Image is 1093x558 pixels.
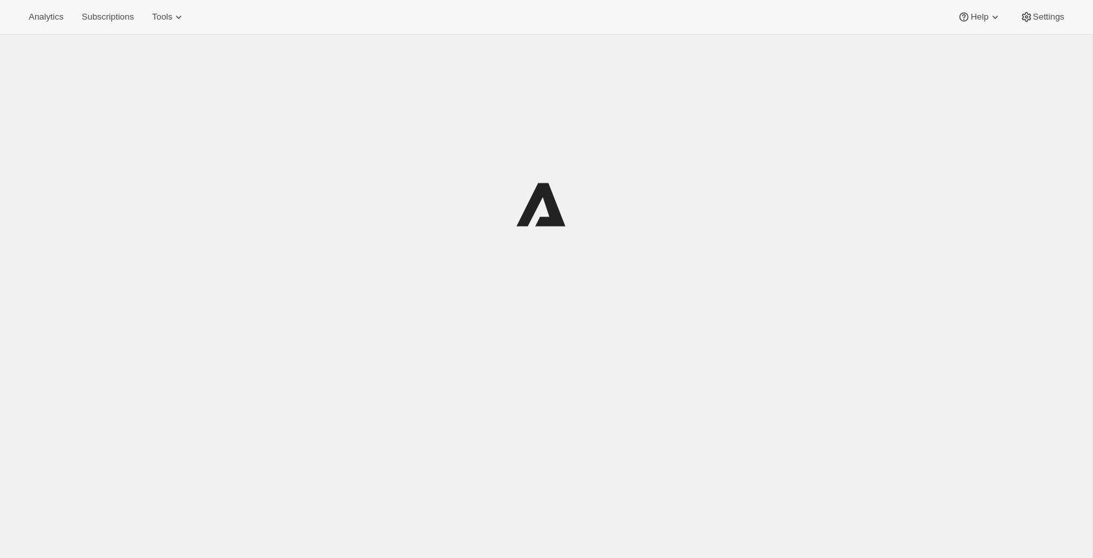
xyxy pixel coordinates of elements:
button: Analytics [21,8,71,26]
span: Tools [152,12,172,22]
span: Subscriptions [82,12,134,22]
span: Analytics [29,12,63,22]
button: Help [950,8,1009,26]
span: Settings [1033,12,1064,22]
button: Settings [1012,8,1072,26]
button: Tools [144,8,193,26]
button: Subscriptions [74,8,142,26]
span: Help [970,12,988,22]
